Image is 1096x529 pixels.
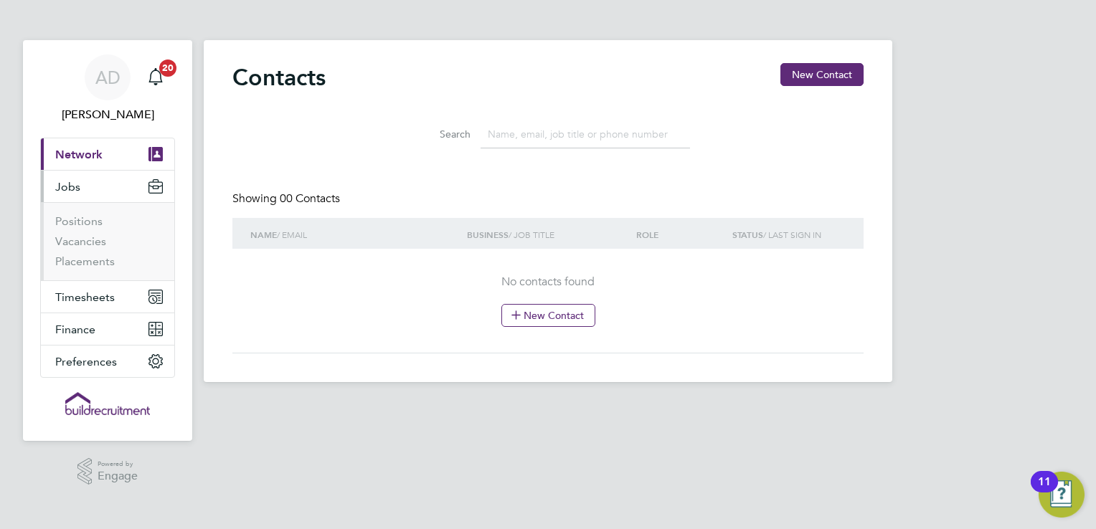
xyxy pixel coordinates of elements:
button: Jobs [41,171,174,202]
button: New Contact [501,304,595,327]
a: Placements [55,254,115,268]
div: No contacts found [247,275,849,327]
strong: ROLE [636,230,658,240]
input: Name, email, job title or phone number [481,120,690,148]
div: / Job Title [463,218,632,252]
span: Finance [55,323,95,336]
button: Finance [41,313,174,345]
a: Go to home page [40,392,175,415]
div: Jobs [41,202,174,280]
span: Network [55,148,103,161]
span: Timesheets [55,290,115,304]
button: Open Resource Center, 11 new notifications [1039,472,1085,518]
a: AD[PERSON_NAME] [40,54,175,123]
h2: Contacts [232,63,326,92]
span: Powered by [98,458,138,470]
strong: Business [467,230,509,240]
a: 20 [141,54,170,100]
img: buildrec-logo-retina.png [65,392,150,415]
button: Timesheets [41,281,174,313]
button: New Contact [780,63,864,86]
span: Engage [98,470,138,482]
button: Preferences [41,345,174,377]
strong: Name [250,230,277,240]
a: Vacancies [55,234,106,248]
nav: Main navigation [23,40,192,441]
span: Aaron Dawson [40,106,175,123]
button: Network [41,138,174,170]
a: Powered byEngage [77,458,138,485]
label: Search [406,128,471,140]
span: 00 Contacts [280,191,340,206]
div: / Email [247,218,463,252]
span: Jobs [55,180,80,194]
strong: Status [732,230,763,240]
span: Preferences [55,355,117,368]
span: 20 [159,59,176,77]
div: Showing [232,191,343,206]
a: Positions [55,214,103,228]
div: 11 [1038,482,1051,500]
span: AD [95,68,121,87]
div: / Last Sign In [729,218,849,252]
